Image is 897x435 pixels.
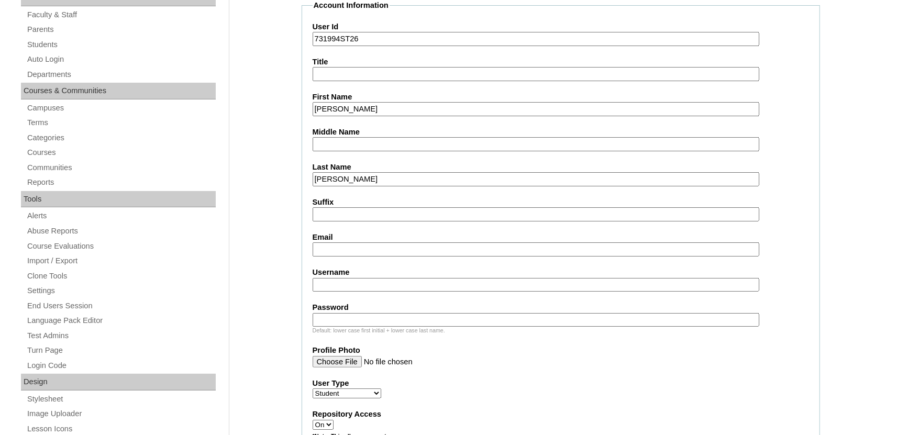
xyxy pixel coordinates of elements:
a: Turn Page [26,344,216,357]
label: User Type [313,378,809,389]
a: Settings [26,284,216,297]
label: Middle Name [313,127,809,138]
a: Students [26,38,216,51]
a: Login Code [26,359,216,372]
label: Last Name [313,162,809,173]
a: Parents [26,23,216,36]
a: End Users Session [26,299,216,313]
a: Test Admins [26,329,216,342]
a: Faculty & Staff [26,8,216,21]
div: Tools [21,191,216,208]
label: Password [313,302,809,313]
a: Campuses [26,102,216,115]
a: Categories [26,131,216,144]
a: Communities [26,161,216,174]
a: Auto Login [26,53,216,66]
a: Terms [26,116,216,129]
label: Email [313,232,809,243]
a: Reports [26,176,216,189]
label: Title [313,57,809,68]
div: Design [21,374,216,391]
a: Clone Tools [26,270,216,283]
a: Language Pack Editor [26,314,216,327]
div: Courses & Communities [21,83,216,99]
label: First Name [313,92,809,103]
label: Repository Access [313,409,809,420]
label: Suffix [313,197,809,208]
a: Import / Export [26,254,216,267]
div: Default: lower case first initial + lower case last name. [313,327,809,334]
label: Username [313,267,809,278]
label: User Id [313,21,809,32]
a: Course Evaluations [26,240,216,253]
a: Alerts [26,209,216,222]
a: Stylesheet [26,393,216,406]
a: Image Uploader [26,407,216,420]
a: Departments [26,68,216,81]
label: Profile Photo [313,345,809,356]
a: Abuse Reports [26,225,216,238]
a: Courses [26,146,216,159]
